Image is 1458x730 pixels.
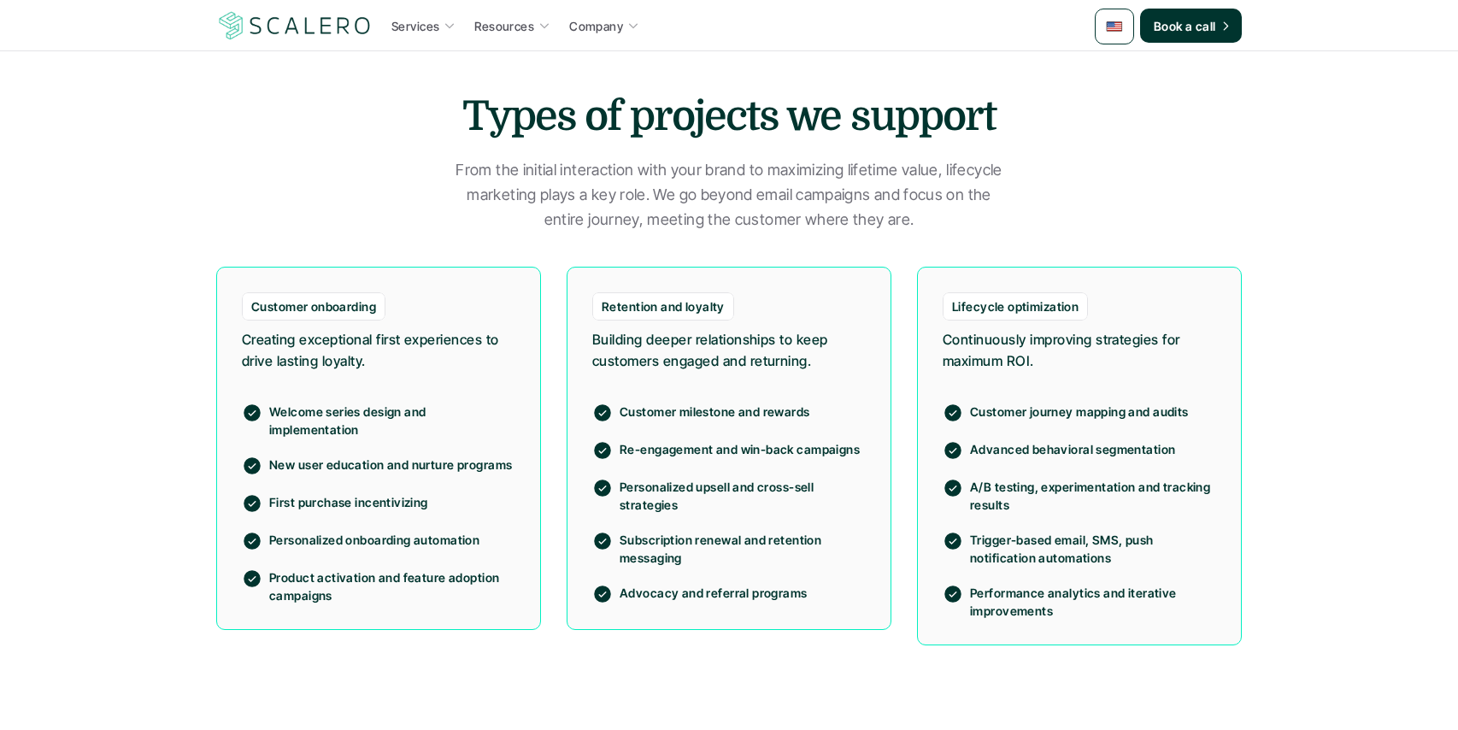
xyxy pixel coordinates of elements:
p: Creating exceptional first experiences to drive lasting loyalty. [242,329,515,373]
p: Building deeper relationships to keep customers engaged and returning. [592,329,866,373]
p: Resources [474,17,534,35]
p: Personalized onboarding automation [269,531,515,549]
h2: Types of projects we support [460,88,998,145]
p: Customer journey mapping and audits [970,403,1216,421]
p: Performance analytics and iterative improvements [970,584,1216,620]
p: New user education and nurture programs [269,456,515,474]
p: Subscription renewal and retention messaging [620,531,866,567]
p: Company [569,17,623,35]
p: A/B testing, experimentation and tracking results [970,478,1216,514]
p: Welcome series design and implementation [269,403,515,439]
p: Personalized upsell and cross-sell strategies [620,478,866,514]
img: 🇺🇸 [1106,18,1123,35]
p: Re-engagement and win-back campaigns [620,440,866,458]
p: Retention and loyalty [602,297,725,315]
p: Advanced behavioral segmentation [970,440,1216,458]
img: Scalero company logotype [216,9,373,42]
p: Advocacy and referral programs [620,584,866,602]
p: From the initial interaction with your brand to maximizing lifetime value, lifecycle marketing pl... [451,158,1007,232]
a: Book a call [1140,9,1242,43]
p: Trigger-based email, SMS, push notification automations [970,531,1216,567]
p: Lifecycle optimization [952,297,1079,315]
p: Customer onboarding [251,297,376,315]
p: Customer milestone and rewards [620,403,866,421]
p: Book a call [1154,17,1216,35]
p: Services [391,17,439,35]
p: Product activation and feature adoption campaigns [269,568,515,604]
p: Continuously improving strategies for maximum ROI. [943,329,1216,373]
p: First purchase incentivizing [269,493,515,511]
a: Scalero company logotype [216,10,373,41]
